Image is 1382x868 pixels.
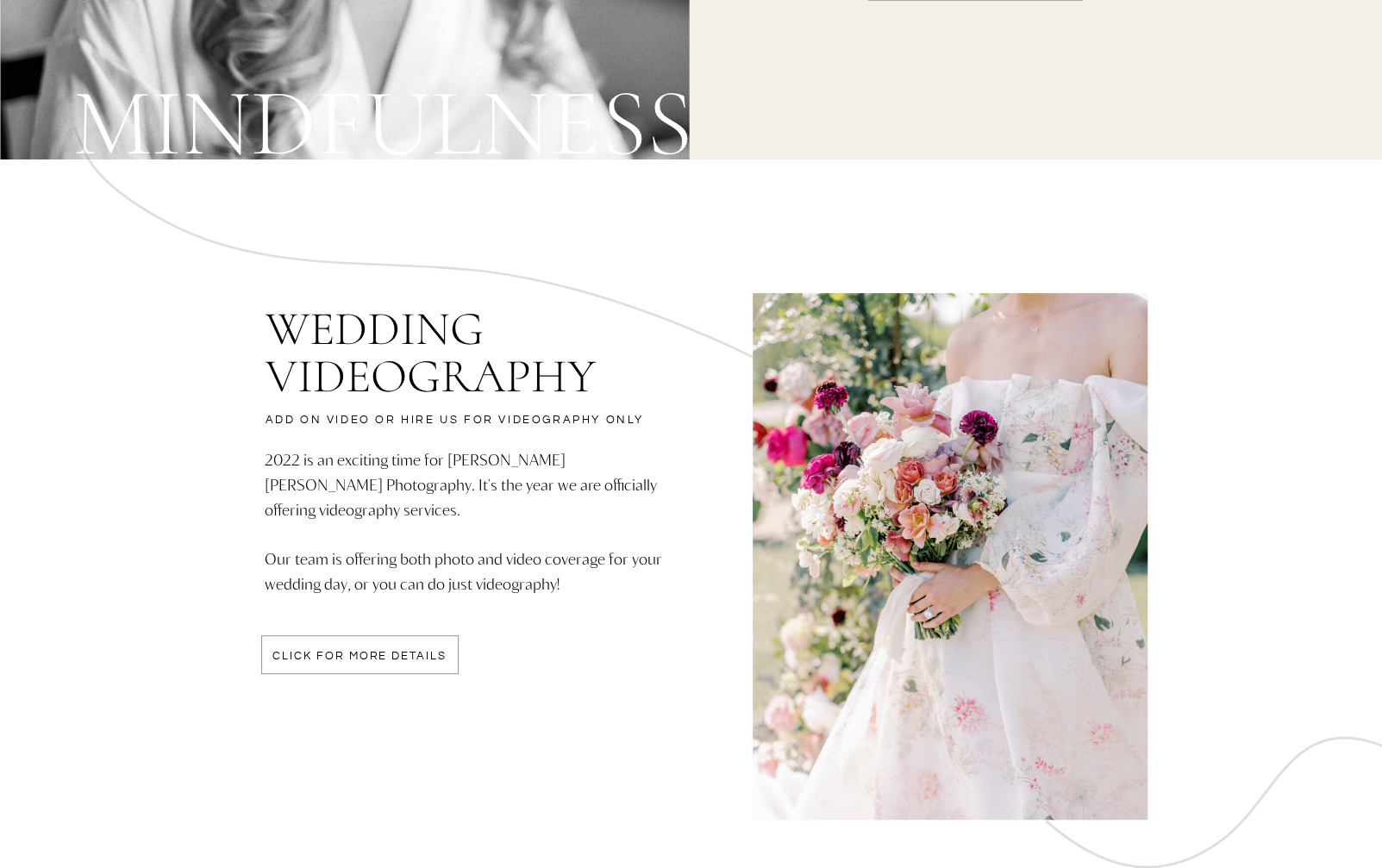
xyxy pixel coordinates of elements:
[266,305,725,401] h2: wedding videography
[265,447,677,610] p: 2022 is an exciting time for [PERSON_NAME] [PERSON_NAME] Photography. It's the year we are offici...
[261,651,459,665] a: click for more details
[45,76,692,139] h2: mindfulness
[266,412,660,433] h1: add on video or hire us for videography only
